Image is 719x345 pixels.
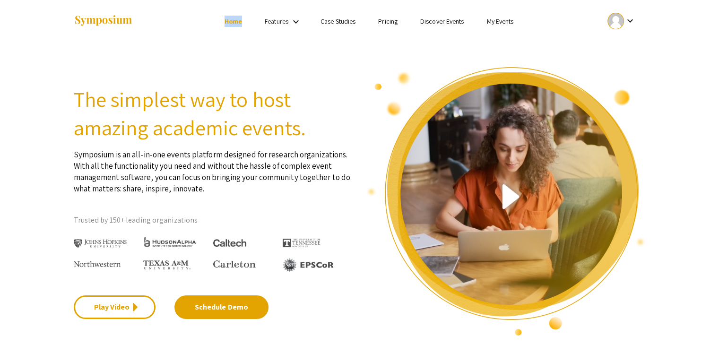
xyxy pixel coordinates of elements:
[74,142,353,194] p: Symposium is an all-in-one events platform designed for research organizations. With all the func...
[174,295,269,319] a: Schedule Demo
[213,239,246,247] img: Caltech
[74,295,156,319] a: Play Video
[213,260,256,268] img: Carleton
[143,260,191,270] img: Texas A&M University
[74,261,121,267] img: Northwestern
[7,302,40,338] iframe: Chat
[74,15,133,27] img: Symposium by ForagerOne
[225,17,242,26] a: Home
[74,85,353,142] h2: The simplest way to host amazing academic events.
[378,17,398,26] a: Pricing
[74,213,353,227] p: Trusted by 150+ leading organizations
[290,16,302,27] mat-icon: Expand Features list
[143,236,197,247] img: HudsonAlpha
[74,239,127,248] img: Johns Hopkins University
[598,10,645,32] button: Expand account dropdown
[321,17,355,26] a: Case Studies
[283,239,321,247] img: The University of Tennessee
[420,17,464,26] a: Discover Events
[486,17,513,26] a: My Events
[624,15,635,26] mat-icon: Expand account dropdown
[367,66,646,336] img: video overview of Symposium
[283,258,335,272] img: EPSCOR
[265,17,288,26] a: Features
